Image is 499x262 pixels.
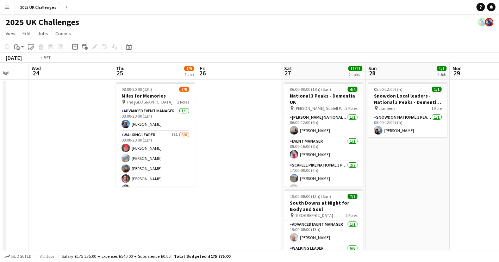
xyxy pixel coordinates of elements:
[348,66,362,71] span: 11/11
[284,82,363,187] app-job-card: 06:00-00:00 (18h) (Sun)4/4National 3 Peaks - Dementia UK [PERSON_NAME], Scafell Pike and Snowdon3...
[199,69,206,77] span: 26
[116,82,195,187] app-job-card: 08:00-20:00 (12h)7/9Miles for Memories The [GEOGRAPHIC_DATA]2 RolesAdvanced Event Manager1/108:00...
[23,30,31,37] span: Edit
[35,29,51,38] a: Jobs
[485,18,493,26] app-user-avatar: Andy Baker
[20,29,33,38] a: Edit
[284,113,363,137] app-card-role: [PERSON_NAME] National 3 Peaks Walking Leader1/106:00-12:00 (6h)[PERSON_NAME]
[345,213,357,218] span: 2 Roles
[374,87,403,92] span: 05:00-12:00 (7h)
[31,69,41,77] span: 24
[432,87,442,92] span: 1/1
[453,65,462,71] span: Mon
[126,99,173,105] span: The [GEOGRAPHIC_DATA]
[6,17,79,27] h1: 2025 UK Challenges
[116,65,125,71] span: Thu
[294,106,345,111] span: [PERSON_NAME], Scafell Pike and Snowdon
[44,55,51,60] div: BST
[179,87,189,92] span: 7/9
[4,252,33,260] button: Budgeted
[348,194,357,199] span: 7/7
[52,29,74,38] a: Comms
[62,254,230,259] div: Salary £175 235.00 + Expenses £540.00 + Subsistence £0.00 =
[116,93,195,99] h3: Miles for Memories
[284,220,363,244] app-card-role: Advanced Event Manager1/119:00-08:00 (13h)[PERSON_NAME]
[184,66,194,71] span: 7/9
[185,72,194,77] div: 1 Job
[348,87,357,92] span: 4/4
[6,30,15,37] span: View
[6,54,22,61] div: [DATE]
[177,99,189,105] span: 2 Roles
[32,65,41,71] span: Wed
[367,69,377,77] span: 28
[116,131,195,226] app-card-role: Walking Leader13A6/808:00-20:00 (12h)[PERSON_NAME][PERSON_NAME][PERSON_NAME][PERSON_NAME][PERSON_...
[290,194,331,199] span: 19:00-08:00 (13h) (Sun)
[283,69,292,77] span: 27
[116,107,195,131] app-card-role: Advanced Event Manager1/108:00-20:00 (12h)[PERSON_NAME]
[174,254,230,259] span: Total Budgeted £175 775.00
[11,254,32,259] span: Budgeted
[431,106,442,111] span: 1 Role
[451,69,462,77] span: 29
[294,213,333,218] span: [GEOGRAPHIC_DATA]
[115,69,125,77] span: 25
[368,82,447,137] app-job-card: 05:00-12:00 (7h)1/1Snowdon Local leaders - National 3 Peaks - Dementia UK Llanberis1 RoleSnowdon ...
[284,200,363,212] h3: South Downs at Night for Body and Soul
[379,106,395,111] span: Llanberis
[349,72,362,77] div: 2 Jobs
[345,106,357,111] span: 3 Roles
[284,137,363,161] app-card-role: Event Manager1/108:00-16:00 (8h)[PERSON_NAME]
[368,93,447,105] h3: Snowdon Local leaders - National 3 Peaks - Dementia UK
[200,65,206,71] span: Fri
[284,161,363,195] app-card-role: Scafell Pike National 3 Peaks Walking Leader2/217:00-00:00 (7h)[PERSON_NAME][PERSON_NAME]
[55,30,71,37] span: Comms
[284,65,292,71] span: Sat
[437,72,446,77] div: 1 Job
[39,254,56,259] span: All jobs
[478,18,486,26] app-user-avatar: Andy Baker
[437,66,447,71] span: 1/1
[121,87,152,92] span: 08:00-20:00 (12h)
[3,29,18,38] a: View
[290,87,331,92] span: 06:00-00:00 (18h) (Sun)
[368,65,377,71] span: Sun
[38,30,48,37] span: Jobs
[14,0,62,14] button: 2025 UK Challenges
[368,113,447,137] app-card-role: Snowdon National 3 Peaks Walking Leader1/105:00-12:00 (7h)[PERSON_NAME]
[284,93,363,105] h3: National 3 Peaks - Dementia UK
